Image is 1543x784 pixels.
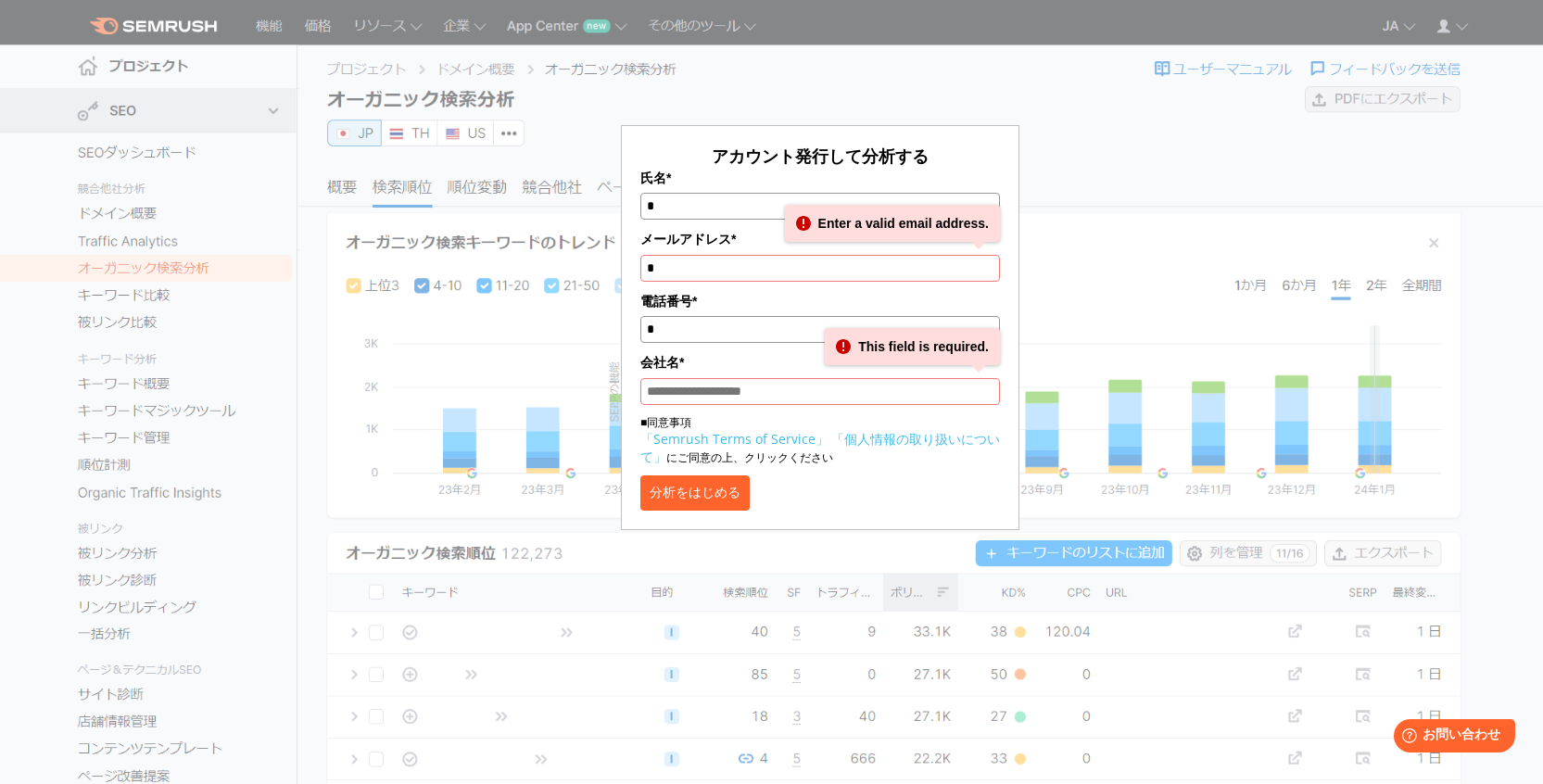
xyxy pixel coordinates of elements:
[640,430,828,448] a: 「Semrush Terms of Service」
[640,229,1000,249] label: メールアドレス*
[640,291,1000,311] label: 電話番号*
[1378,712,1523,764] iframe: Help widget launcher
[640,430,1000,465] a: 「個人情報の取り扱いについて」
[825,328,1000,365] div: This field is required.
[640,414,1000,466] p: ■同意事項 にご同意の上、クリックください
[640,475,750,511] button: 分析をはじめる
[785,205,1000,242] div: Enter a valid email address.
[712,145,929,167] span: アカウント発行して分析する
